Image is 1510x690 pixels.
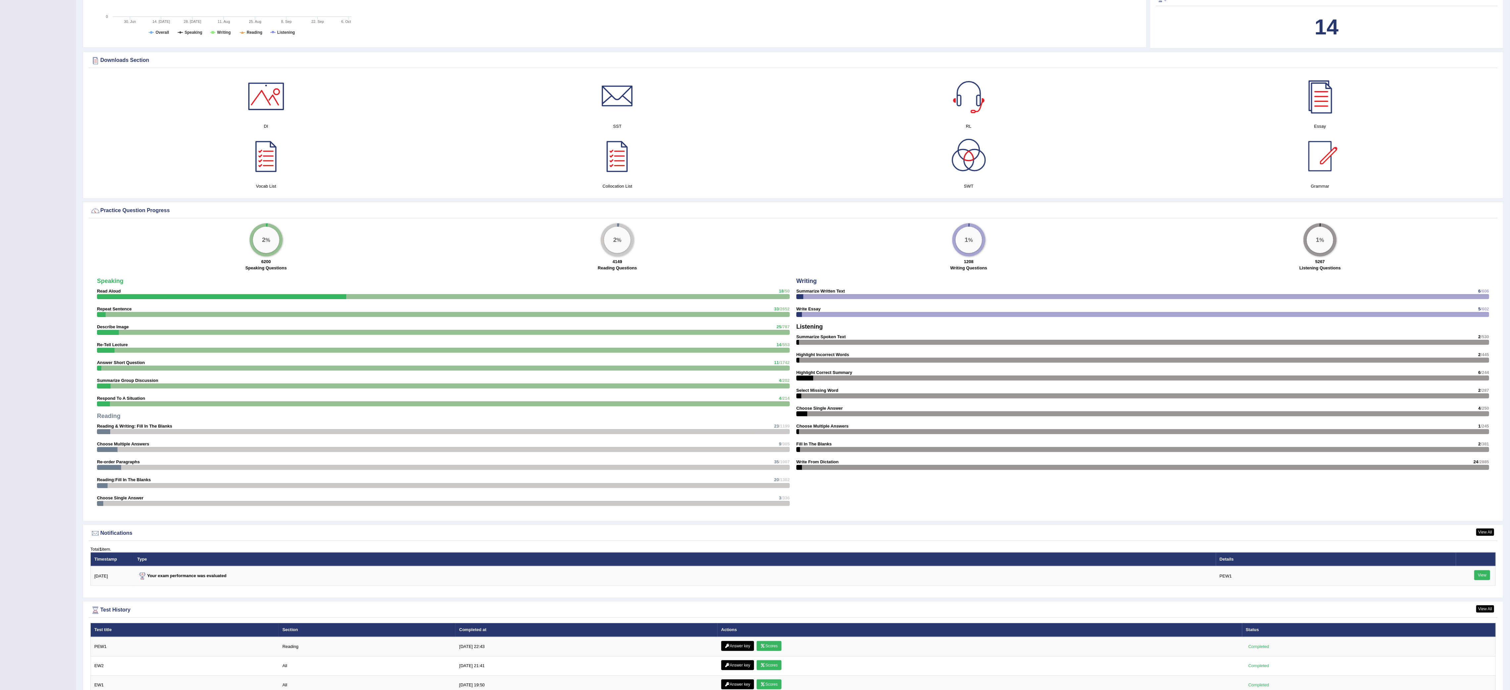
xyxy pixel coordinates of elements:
tspan: 22. Sep [311,20,324,23]
strong: Re-order Paragraphs [97,459,140,464]
span: /1742 [779,360,790,365]
text: 0 [106,15,108,19]
label: Writing Questions [950,265,987,271]
b: 14 [1315,15,1339,39]
label: Listening Questions [1299,265,1341,271]
span: /202 [781,378,790,383]
tspan: Reading [247,30,262,35]
span: 33 [774,306,779,311]
strong: 5267 [1315,259,1325,264]
strong: Answer Short Question [97,360,145,365]
span: /1199 [779,424,790,429]
a: Scores [757,679,781,689]
span: /214 [781,396,790,401]
span: /381 [1481,441,1489,446]
span: 20 [774,477,779,482]
span: /602 [1481,306,1489,311]
tspan: Speaking [185,30,202,35]
th: Type [134,552,1216,566]
tspan: Listening [277,30,295,35]
td: PEW1 [1216,566,1456,586]
a: View All [1476,605,1494,613]
strong: Your exam performance was evaluated [137,573,227,578]
strong: Listening [796,323,823,330]
span: 3 [779,495,781,500]
span: 18 [779,289,783,294]
h4: Grammar [1148,183,1493,190]
big: 1 [965,236,968,244]
big: 1 [1316,236,1320,244]
b: 1 [99,547,102,552]
a: Answer key [721,679,754,689]
h4: Collocation List [445,183,790,190]
a: Answer key [721,660,754,670]
strong: 4149 [613,259,622,264]
span: /1302 [779,477,790,482]
span: 2 [1478,388,1481,393]
span: 2 [1478,441,1481,446]
th: Section [279,623,455,637]
a: View [1474,570,1490,580]
strong: Choose Multiple Answers [97,441,149,446]
td: [DATE] [91,566,134,586]
strong: Repeat Sentence [97,306,132,311]
span: 24 [1474,459,1478,464]
td: [DATE] 22:43 [455,637,717,657]
strong: Fill In The Blanks [796,441,832,446]
tspan: 28. [DATE] [184,20,201,23]
span: 35 [774,459,779,464]
strong: Respond To A Situation [97,396,145,401]
strong: Highlight Correct Summary [796,370,852,375]
span: 2 [1478,334,1481,339]
big: 2 [613,236,617,244]
label: Reading Questions [598,265,637,271]
th: Test title [91,623,279,637]
span: /787 [781,324,790,329]
th: Completed at [455,623,717,637]
div: Practice Question Progress [90,206,1496,216]
strong: Highlight Incorrect Words [796,352,849,357]
strong: Write From Dictation [796,459,839,464]
div: Completed [1246,643,1272,650]
div: % [604,227,631,253]
span: 5 [1478,306,1481,311]
h4: DI [94,123,439,130]
div: Downloads Section [90,56,1496,66]
strong: Choose Multiple Answers [796,424,849,429]
strong: Describe Image [97,324,129,329]
tspan: 8. Sep [281,20,292,23]
span: 14 [777,342,781,347]
h4: SST [445,123,790,130]
span: /530 [1481,334,1489,339]
tspan: 30. Jun [124,20,136,23]
span: 9 [779,441,781,446]
span: /445 [1481,352,1489,357]
span: /1007 [779,459,790,464]
strong: Choose Single Answer [796,406,843,411]
big: 2 [262,236,265,244]
tspan: 6. Oct [341,20,351,23]
tspan: Writing [217,30,231,35]
div: Completed [1246,663,1272,669]
strong: Summarize Group Discussion [97,378,158,383]
strong: 1208 [964,259,973,264]
span: 4 [1478,406,1481,411]
label: Speaking Questions [245,265,287,271]
span: /336 [781,495,790,500]
strong: Read Aloud [97,289,121,294]
div: Test History [90,605,1496,615]
strong: Choose Single Answer [97,495,143,500]
strong: Reading & Writing: Fill In The Blanks [97,424,172,429]
span: /2652 [779,306,790,311]
strong: Writing [796,278,817,284]
div: Completed [1246,682,1272,689]
span: /606 [1481,289,1489,294]
tspan: 14. [DATE] [153,20,170,23]
th: Status [1242,623,1496,637]
tspan: 11. Aug [218,20,230,23]
span: 6 [1478,370,1481,375]
div: % [1307,227,1333,253]
td: All [279,656,455,675]
span: /305 [781,441,790,446]
a: Scores [757,660,781,670]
